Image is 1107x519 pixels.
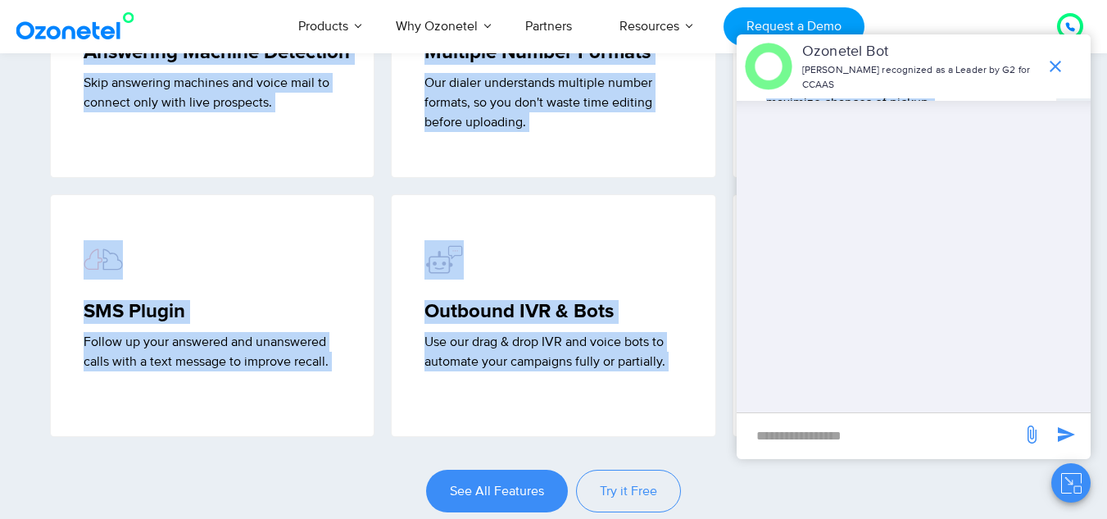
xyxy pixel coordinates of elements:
[745,421,1014,451] div: new-msg-input
[84,332,342,371] p: Follow up your answered and unanswered calls with a text message to improve recall.
[1015,418,1048,451] span: send message
[1050,418,1082,451] span: send message
[745,43,792,90] img: header
[576,470,681,512] a: Try it Free
[424,73,683,132] p: Our dialer understands multiple number formats, so you don't waste time editing before uploading.
[424,300,683,324] h5: Outbound IVR & Bots
[424,332,683,371] p: Use our drag & drop IVR and voice bots to automate your campaigns fully or partially.
[600,485,657,498] span: Try it Free
[84,73,354,112] p: Skip answering machines and voice mail to connect only with live prospects.
[802,41,1037,63] p: Ozonetel Bot
[450,485,544,498] span: See All Features
[426,470,568,512] a: See All Features
[1051,463,1091,503] button: Close chat
[802,63,1037,93] p: [PERSON_NAME] recognized as a Leader by G2 for CCAAS
[724,7,864,46] a: Request a Demo
[1039,50,1072,83] span: end chat or minimize
[84,300,342,324] h5: SMS Plugin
